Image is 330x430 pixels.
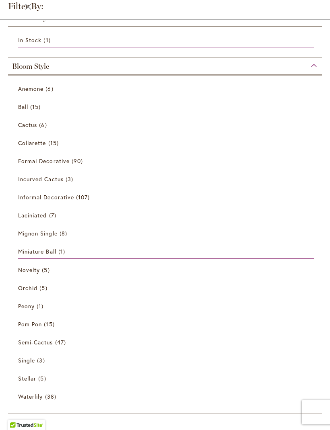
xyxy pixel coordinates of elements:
span: Anemone [18,85,43,92]
span: 5 [38,374,48,383]
span: Stellar [18,375,36,382]
span: Cactus [18,121,37,129]
a: Mignon Single 8 [18,226,314,240]
iframe: Launch Accessibility Center [6,401,29,424]
span: Miniature Ball [18,248,56,255]
span: 3 [66,175,75,183]
span: Semi-Cactus [18,338,53,346]
a: Collarette 15 [18,136,314,150]
span: Collarette [18,139,46,147]
span: 6 [45,84,55,93]
a: Novelty 5 [18,263,314,277]
span: Novelty [18,266,40,274]
a: Informal Decorative 107 [18,190,314,204]
a: In Stock 1 [18,33,314,47]
a: Orchid 5 [18,281,314,295]
a: Pom Pon 15 [18,317,314,331]
span: Formal Decorative [18,157,70,165]
span: Peony [18,302,35,310]
span: 5 [42,266,52,274]
span: 5 [39,284,49,292]
span: Laciniated [18,211,47,219]
a: Stellar 5 [18,371,314,385]
span: 15 [48,139,61,147]
span: 3 [37,356,47,364]
a: Miniature Ball 1 [18,244,314,259]
a: Incurved Cactus 3 [18,172,314,186]
span: 15 [30,102,43,111]
a: Ball 15 [18,100,314,114]
a: Laciniated 7 [18,208,314,222]
span: Ball [18,103,28,111]
span: Waterlily [18,393,43,400]
a: Semi-Cactus 47 [18,335,314,349]
span: Orchid [18,284,37,292]
span: 107 [76,193,92,201]
a: Formal Decorative 90 [18,154,314,168]
span: Incurved Cactus [18,175,64,183]
a: Peony 1 [18,299,314,313]
a: Waterlily 38 [18,389,314,403]
span: Bloom Style [12,62,49,71]
span: 1 [37,302,45,310]
span: Single [18,356,35,364]
a: Cactus 6 [18,118,314,132]
span: In Stock [18,36,41,44]
span: 7 [49,211,58,219]
span: 1 [58,247,67,256]
span: 38 [45,392,58,401]
span: 47 [55,338,68,346]
span: Informal Decorative [18,193,74,201]
span: 6 [39,121,49,129]
a: Single 3 [18,353,314,367]
span: 8 [60,229,69,238]
span: 90 [72,157,85,165]
span: 1 [43,36,52,44]
span: Pom Pon [18,320,42,328]
span: 15 [44,320,56,328]
span: Mignon Single [18,229,58,237]
a: Anemone 6 [18,82,314,96]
